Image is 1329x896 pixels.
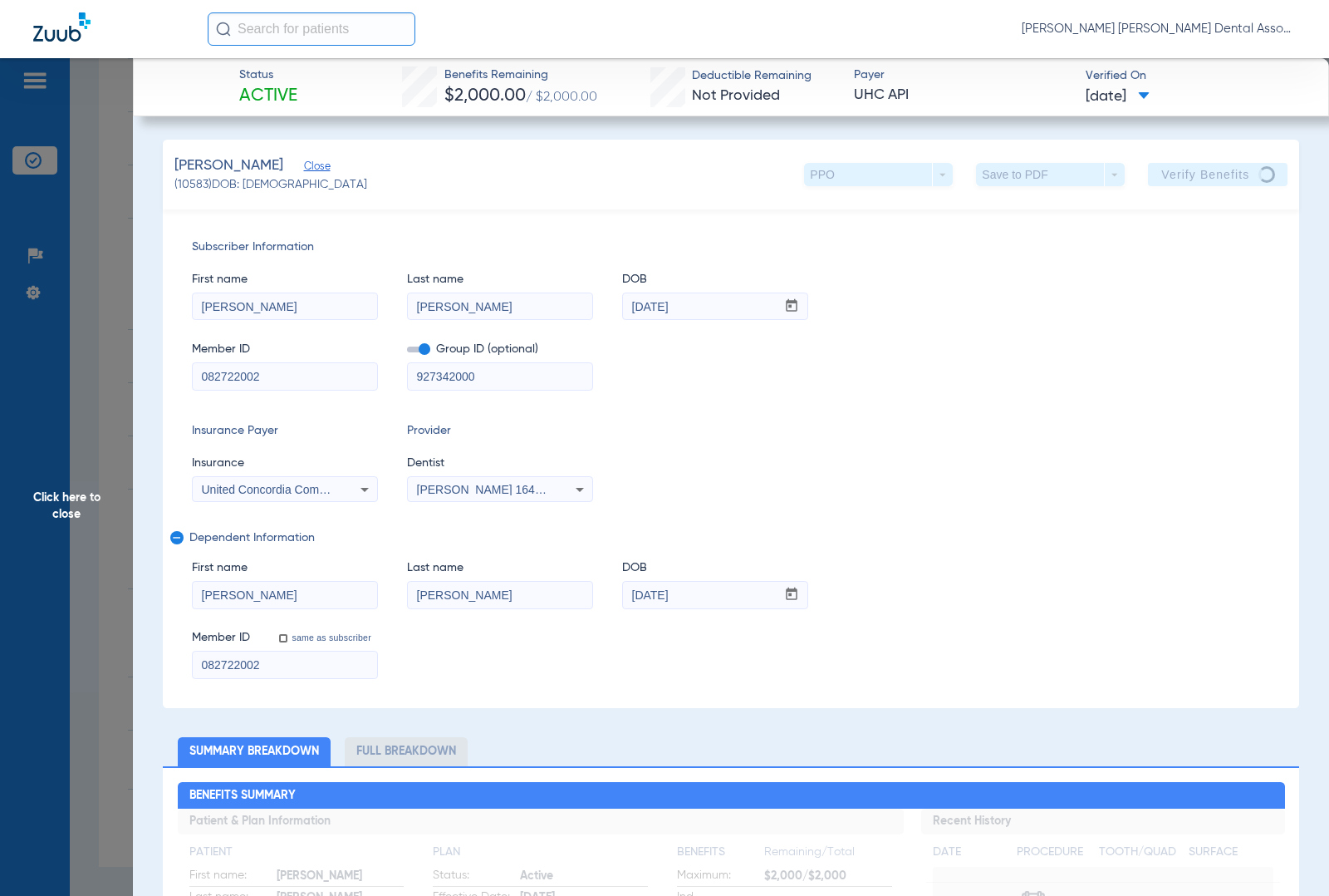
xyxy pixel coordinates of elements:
span: Active [239,85,297,108]
span: Deductible Remaining [692,67,812,85]
span: First name [192,559,378,577]
span: Group ID (optional) [407,341,593,358]
span: Status [239,66,297,84]
img: Zuub Logo [33,12,91,42]
span: Insurance [192,455,378,472]
span: Dependent Information [189,531,1268,544]
span: $2,000.00 [444,87,526,105]
h2: Benefits Summary [178,782,1285,809]
span: Last name [407,271,593,288]
li: Summary Breakdown [178,737,331,766]
span: (10583) DOB: [DEMOGRAPHIC_DATA] [174,176,367,194]
button: Open calendar [776,582,808,608]
span: [PERSON_NAME] [174,155,283,176]
span: [PERSON_NAME] [PERSON_NAME] Dental Associates [1022,21,1296,37]
span: Payer [854,66,1071,84]
button: Open calendar [776,293,808,320]
span: Not Provided [692,88,780,103]
span: Provider [407,422,593,440]
span: Member ID [192,341,378,358]
mat-icon: remove [170,531,180,551]
span: Close [304,160,319,176]
span: Verified On [1086,67,1302,85]
span: United Concordia Companies, Inc. [202,483,379,496]
span: DOB [622,271,808,288]
li: Full Breakdown [345,737,468,766]
input: Search for patients [208,12,415,46]
span: Member ID [192,629,250,647]
span: [PERSON_NAME] 1649431784 [417,483,581,496]
span: [DATE] [1086,86,1150,107]
label: same as subscriber [288,632,371,643]
span: DOB [622,559,808,577]
iframe: Chat Widget [1246,816,1329,896]
span: Insurance Payer [192,422,378,440]
span: First name [192,271,378,288]
span: / $2,000.00 [526,91,597,104]
img: Search Icon [216,22,231,37]
span: Benefits Remaining [444,66,597,84]
span: Dentist [407,455,593,472]
span: Last name [407,559,593,577]
span: Subscriber Information [192,239,1270,256]
span: UHC API [854,85,1071,106]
